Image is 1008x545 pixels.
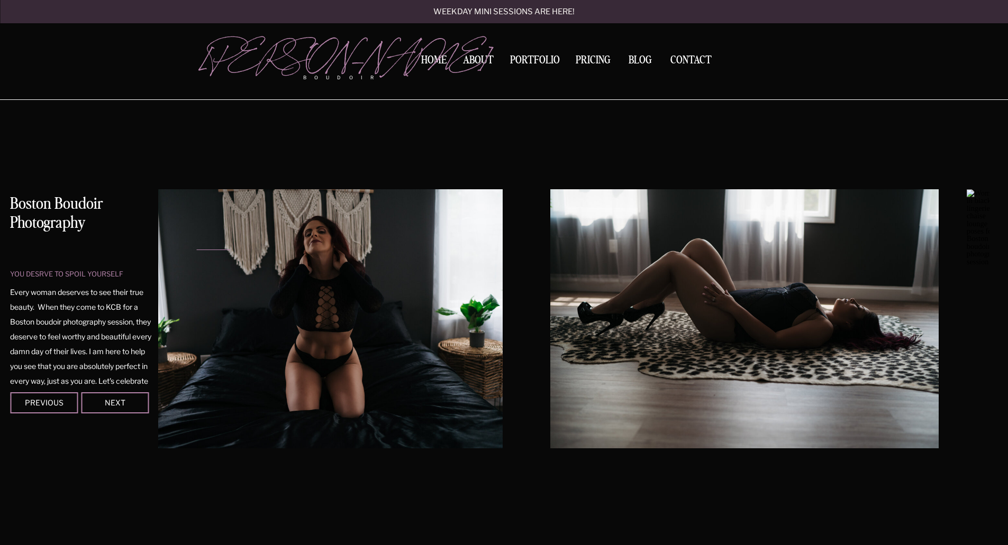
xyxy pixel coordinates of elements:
a: BLOG [624,55,657,64]
p: you desrve to spoil yourself [10,269,140,279]
img: Woman in black lingerie on a chaise lounge poses for a Boston boudoir photography session [967,189,1005,448]
p: boudoir [303,74,391,81]
a: Weekday mini sessions are here! [405,8,603,17]
h1: Boston Boudoir Photography [10,195,151,236]
img: A woman in black lingerie kneels on a blue bed while running her hands through her hair during a ... [114,189,502,448]
a: Portfolio [506,55,564,69]
a: Pricing [573,55,614,69]
p: Every woman deserves to see their true beauty. When they come to KCB for a Boston boudoir photogr... [10,285,152,376]
a: Contact [666,55,716,66]
a: [PERSON_NAME] [201,38,391,69]
img: Woman laying on cheetah print rug in a Boston boudoir photography studio [550,189,938,448]
div: Previous [12,399,76,405]
div: Next [83,399,147,405]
